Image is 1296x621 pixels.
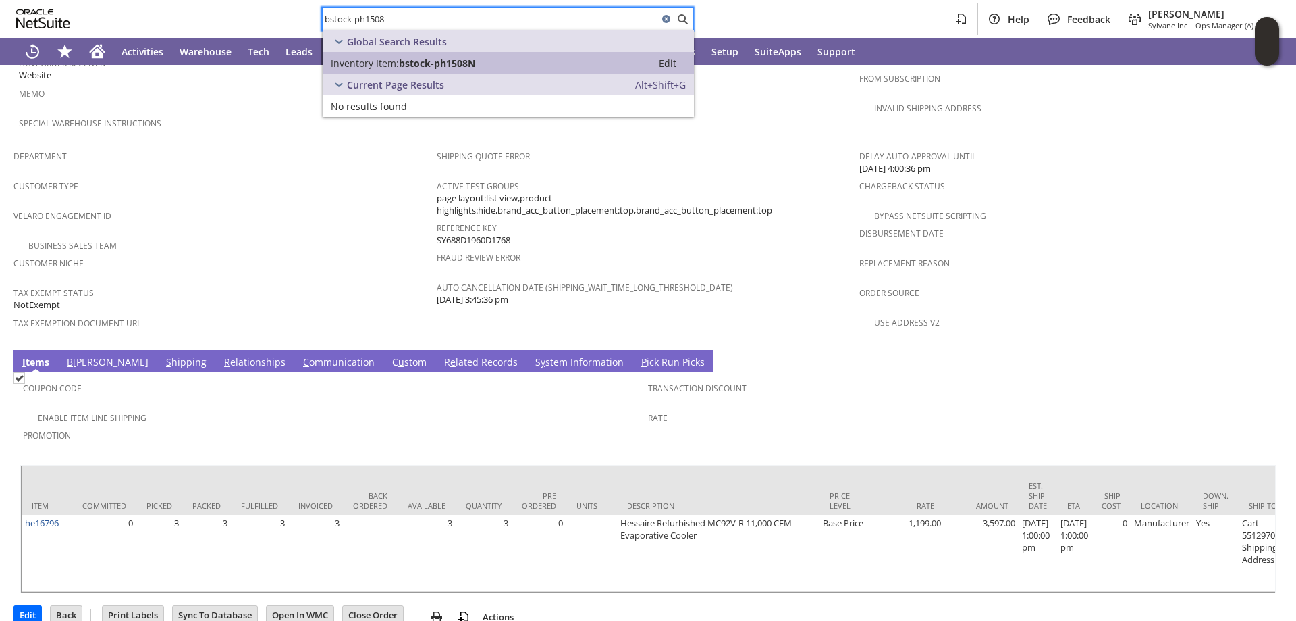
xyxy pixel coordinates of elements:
a: Shipping [163,355,210,370]
a: Communication [300,355,378,370]
a: Recent Records [16,38,49,65]
span: S [166,355,171,368]
a: Pick Run Picks [638,355,708,370]
td: [DATE] 1:00:00 pm [1057,515,1091,592]
td: Hessaire Refurbished MC92V-R 11,000 CFM Evaporative Cooler [617,515,819,592]
span: Setup [711,45,738,58]
a: Opportunities [321,38,402,65]
span: B [67,355,73,368]
span: R [224,355,230,368]
div: Invoiced [298,501,333,511]
span: e [450,355,456,368]
span: Tech [248,45,269,58]
span: Inventory Item: [331,57,399,70]
td: 3 [288,515,343,592]
a: Transaction Discount [648,382,747,394]
span: Oracle Guided Learning Widget. To move around, please hold and drag [1255,42,1279,66]
a: Setup [703,38,747,65]
span: Leads [286,45,313,58]
span: Alt+Shift+G [635,78,686,91]
a: B[PERSON_NAME] [63,355,152,370]
td: Cart 5512970: Shipping Address [1239,515,1289,592]
td: 3 [398,515,456,592]
div: Down. Ship [1203,491,1228,511]
a: Support [809,38,863,65]
img: Checked [13,372,25,384]
a: Use Address V2 [874,317,940,328]
a: Bypass NetSuite Scripting [874,210,986,222]
a: he16796 [25,517,59,529]
svg: logo [16,9,70,28]
a: Unrolled view on [1258,353,1274,369]
a: Special Warehouse Instructions [19,118,161,129]
span: C [303,355,309,368]
div: Packed [192,501,221,511]
span: Ops Manager (A) (F2L) [1195,20,1272,30]
a: Related Records [441,355,521,370]
a: Relationships [221,355,289,370]
a: Warehouse [171,38,240,65]
a: Reference Key [437,222,497,234]
a: Rate [648,412,668,424]
a: Customer Niche [13,257,84,269]
a: Promotion [23,430,71,441]
svg: Home [89,43,105,59]
a: Department [13,151,67,162]
div: Fulfilled [241,501,278,511]
div: Description [627,501,809,511]
a: SuiteApps [747,38,809,65]
a: Activities [113,38,171,65]
span: Global Search Results [347,35,447,48]
td: Manufacturer [1131,515,1193,592]
a: No results found [323,95,694,117]
div: Units [576,501,607,511]
div: Item [32,501,62,511]
svg: Shortcuts [57,43,73,59]
a: Items [19,355,53,370]
a: Enable Item Line Shipping [38,412,146,424]
span: I [22,355,26,368]
a: Velaro Engagement ID [13,210,111,222]
a: Tax Exemption Document URL [13,318,141,329]
a: Custom [389,355,430,370]
span: NotExempt [13,299,60,312]
input: Search [323,11,658,27]
span: Help [1008,13,1029,26]
div: Available [408,501,446,511]
div: Back Ordered [353,491,387,511]
span: u [398,355,404,368]
span: page layout:list view,product highlights:hide,brand_acc_button_placement:top,brand_acc_button_pla... [437,192,853,217]
a: From Subscription [859,73,940,84]
a: Replacement reason [859,257,950,269]
td: 0 [72,515,136,592]
a: Order Source [859,287,919,299]
a: Shipping Quote Error [437,151,530,162]
td: [DATE] 1:00:00 pm [1019,515,1057,592]
div: ETA [1067,501,1081,511]
a: Auto Cancellation Date (shipping_wait_time_long_threshold_date) [437,282,733,293]
td: 3 [182,515,231,592]
span: No results found [331,100,407,113]
span: Support [817,45,855,58]
a: Tech [240,38,277,65]
div: Price Level [830,491,860,511]
a: Invalid Shipping Address [874,103,981,114]
span: Website [19,69,51,82]
a: Memo [19,88,45,99]
div: Amount [954,501,1008,511]
td: 0 [512,515,566,592]
a: Customer Type [13,180,78,192]
span: Current Page Results [347,78,444,91]
a: Business Sales Team [28,240,117,251]
td: 3 [456,515,512,592]
td: Base Price [819,515,870,592]
a: Active Test Groups [437,180,519,192]
div: Ship Cost [1102,491,1120,511]
td: Yes [1193,515,1239,592]
div: Quantity [466,501,502,511]
span: Warehouse [180,45,232,58]
div: Committed [82,501,126,511]
a: Fraud Review Error [437,252,520,264]
td: 0 [1091,515,1131,592]
span: [DATE] 3:45:36 pm [437,293,508,306]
